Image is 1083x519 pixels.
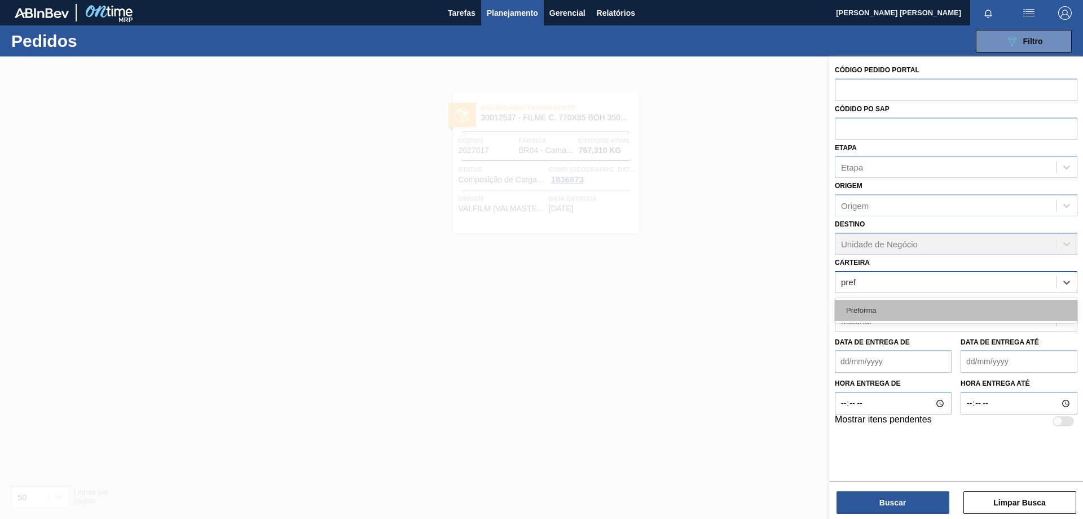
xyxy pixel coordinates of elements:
[15,8,69,18] img: TNhmsLtSVTkK8tSr43FrP2fwEKptu5GPRR3wAAAABJRU5ErkJggg==
[970,5,1006,21] button: Notificações
[835,297,869,305] label: Material
[487,6,538,20] span: Planejamento
[835,220,865,228] label: Destino
[835,338,910,346] label: Data de Entrega de
[961,350,1077,373] input: dd/mm/yyyy
[1022,6,1036,20] img: userActions
[835,66,919,74] label: Código Pedido Portal
[549,6,585,20] span: Gerencial
[835,350,952,373] input: dd/mm/yyyy
[835,182,862,190] label: Origem
[1058,6,1072,20] img: Logout
[835,376,952,392] label: Hora entrega de
[961,376,1077,392] label: Hora entrega até
[597,6,635,20] span: Relatórios
[835,300,1077,321] div: Preforma
[961,338,1039,346] label: Data de Entrega até
[835,259,870,267] label: Carteira
[1023,37,1043,46] span: Filtro
[11,34,180,47] h1: Pedidos
[448,6,476,20] span: Tarefas
[841,163,863,172] div: Etapa
[835,144,857,152] label: Etapa
[976,30,1072,53] button: Filtro
[835,415,932,428] label: Mostrar itens pendentes
[835,105,890,113] label: Códido PO SAP
[841,201,869,211] div: Origem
